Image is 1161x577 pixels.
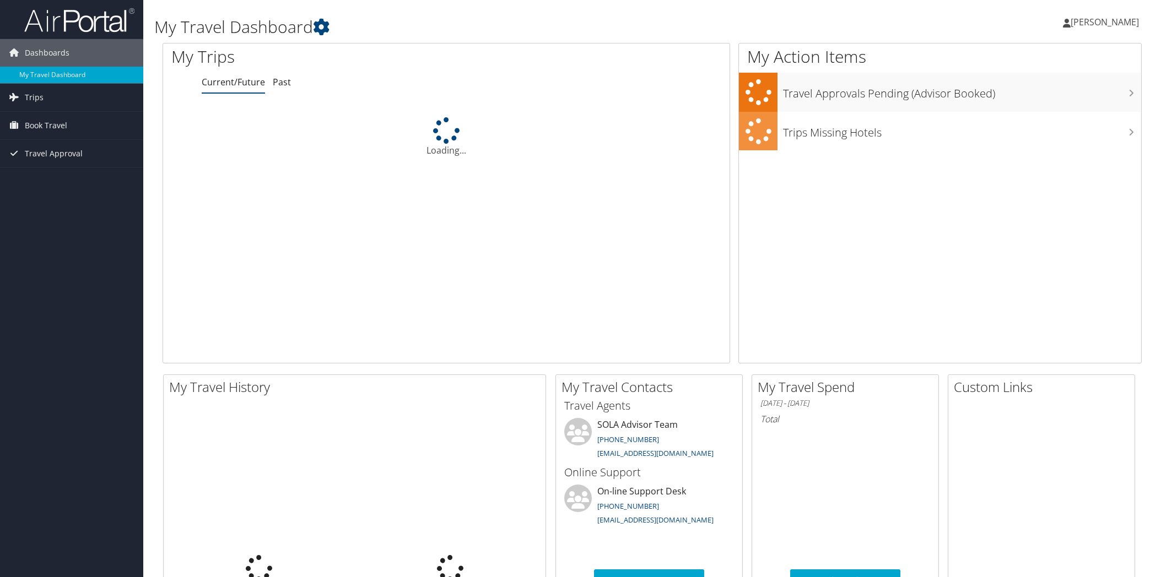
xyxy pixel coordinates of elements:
h6: [DATE] - [DATE] [760,398,930,409]
h2: My Travel Spend [758,378,938,396]
h6: Total [760,413,930,425]
a: Trips Missing Hotels [739,112,1141,151]
a: [PHONE_NUMBER] [597,434,659,444]
span: Travel Approval [25,140,83,167]
h2: My Travel History [169,378,546,396]
h3: Travel Agents [564,398,734,413]
h2: Custom Links [954,378,1135,396]
a: Past [273,76,291,88]
a: Current/Future [202,76,265,88]
h1: My Travel Dashboard [154,15,818,39]
a: [PERSON_NAME] [1063,6,1150,39]
a: Travel Approvals Pending (Advisor Booked) [739,73,1141,112]
span: Trips [25,84,44,111]
h3: Trips Missing Hotels [783,119,1141,140]
h3: Online Support [564,465,734,480]
a: [PHONE_NUMBER] [597,501,659,511]
h1: My Trips [171,45,485,68]
div: Loading... [163,117,730,157]
span: Dashboards [25,39,69,67]
span: [PERSON_NAME] [1071,16,1139,28]
h2: My Travel Contacts [561,378,742,396]
a: [EMAIL_ADDRESS][DOMAIN_NAME] [597,448,714,458]
li: On-line Support Desk [559,485,739,530]
span: Book Travel [25,112,67,139]
h1: My Action Items [739,45,1141,68]
h3: Travel Approvals Pending (Advisor Booked) [783,80,1141,101]
img: airportal-logo.png [24,7,134,33]
li: SOLA Advisor Team [559,418,739,463]
a: [EMAIL_ADDRESS][DOMAIN_NAME] [597,515,714,525]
